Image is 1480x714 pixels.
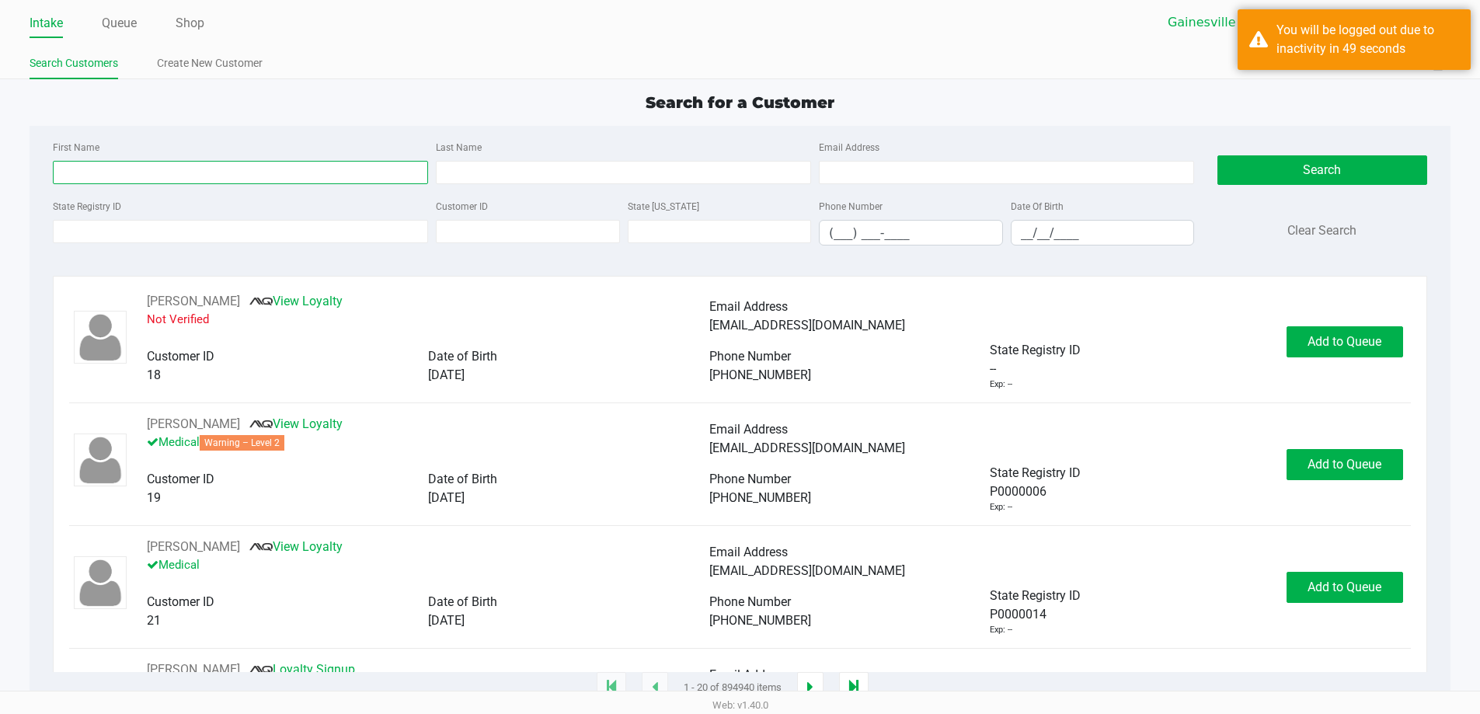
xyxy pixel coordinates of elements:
[147,292,240,311] button: See customer info
[709,349,791,364] span: Phone Number
[102,12,137,34] a: Queue
[1011,200,1064,214] label: Date Of Birth
[147,415,240,434] button: See customer info
[147,538,240,556] button: See customer info
[249,416,343,431] a: View Loyalty
[709,441,905,455] span: [EMAIL_ADDRESS][DOMAIN_NAME]
[53,141,99,155] label: First Name
[709,490,811,505] span: [PHONE_NUMBER]
[428,613,465,628] span: [DATE]
[1287,572,1403,603] button: Add to Queue
[797,672,824,703] app-submit-button: Next
[1308,580,1381,594] span: Add to Queue
[990,588,1081,603] span: State Registry ID
[1168,13,1319,32] span: Gainesville WC
[1308,457,1381,472] span: Add to Queue
[709,563,905,578] span: [EMAIL_ADDRESS][DOMAIN_NAME]
[147,349,214,364] span: Customer ID
[147,556,709,574] p: Medical
[1329,9,1351,37] button: Select
[819,200,883,214] label: Phone Number
[428,594,497,609] span: Date of Birth
[709,472,791,486] span: Phone Number
[157,54,263,73] a: Create New Customer
[990,360,996,378] span: --
[428,349,497,364] span: Date of Birth
[628,200,699,214] label: State [US_STATE]
[990,605,1046,624] span: P0000014
[147,613,161,628] span: 21
[709,318,905,333] span: [EMAIL_ADDRESS][DOMAIN_NAME]
[147,367,161,382] span: 18
[990,624,1012,637] div: Exp: --
[646,93,834,112] span: Search for a Customer
[200,435,284,451] span: Warning – Level 2
[709,594,791,609] span: Phone Number
[147,311,709,329] p: Not Verified
[990,501,1012,514] div: Exp: --
[147,594,214,609] span: Customer ID
[30,12,63,34] a: Intake
[712,699,768,711] span: Web: v1.40.0
[436,200,488,214] label: Customer ID
[709,367,811,382] span: [PHONE_NUMBER]
[436,141,482,155] label: Last Name
[1287,449,1403,480] button: Add to Queue
[709,545,788,559] span: Email Address
[147,660,240,679] button: See customer info
[249,539,343,554] a: View Loyalty
[684,680,782,695] span: 1 - 20 of 894940 items
[597,672,626,703] app-submit-button: Move to first page
[819,141,879,155] label: Email Address
[249,662,355,677] a: Loyalty Signup
[30,54,118,73] a: Search Customers
[428,472,497,486] span: Date of Birth
[176,12,204,34] a: Shop
[709,422,788,437] span: Email Address
[990,465,1081,480] span: State Registry ID
[709,613,811,628] span: [PHONE_NUMBER]
[1308,334,1381,349] span: Add to Queue
[820,221,1002,245] input: Format: (999) 999-9999
[249,294,343,308] a: View Loyalty
[428,490,465,505] span: [DATE]
[147,472,214,486] span: Customer ID
[990,343,1081,357] span: State Registry ID
[147,434,709,451] p: Medical
[839,672,869,703] app-submit-button: Move to last page
[428,367,465,382] span: [DATE]
[1011,220,1195,246] kendo-maskedtextbox: Format: MM/DD/YYYY
[1276,21,1459,58] div: You will be logged out due to inactivity in 49 seconds
[990,482,1046,501] span: P0000006
[709,299,788,314] span: Email Address
[1217,155,1427,185] button: Search
[1287,221,1356,240] button: Clear Search
[1287,326,1403,357] button: Add to Queue
[642,672,668,703] app-submit-button: Previous
[1012,221,1194,245] input: Format: MM/DD/YYYY
[53,200,121,214] label: State Registry ID
[709,667,788,682] span: Email Address
[990,378,1012,392] div: Exp: --
[147,490,161,505] span: 19
[819,220,1003,246] kendo-maskedtextbox: Format: (999) 999-9999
